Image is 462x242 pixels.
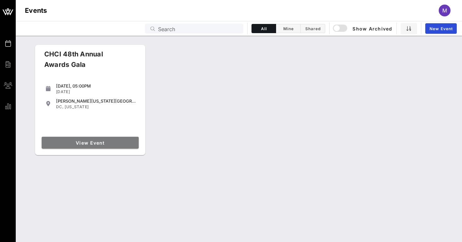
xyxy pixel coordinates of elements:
[333,23,392,34] button: Show Archived
[301,24,325,33] button: Shared
[439,5,451,16] div: M
[425,23,457,34] a: New Event
[42,137,139,149] a: View Event
[56,83,136,89] div: [DATE], 05:00PM
[305,26,321,31] span: Shared
[56,98,136,104] div: [PERSON_NAME][US_STATE][GEOGRAPHIC_DATA]
[25,5,47,16] h1: Events
[56,104,64,109] span: DC,
[65,104,89,109] span: [US_STATE]
[256,26,272,31] span: All
[334,25,392,32] span: Show Archived
[251,24,276,33] button: All
[280,26,296,31] span: Mine
[44,140,136,146] span: View Event
[442,7,447,14] span: M
[429,26,453,31] span: New Event
[39,49,131,75] div: CHCI 48th Annual Awards Gala
[276,24,301,33] button: Mine
[56,89,136,94] div: [DATE]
